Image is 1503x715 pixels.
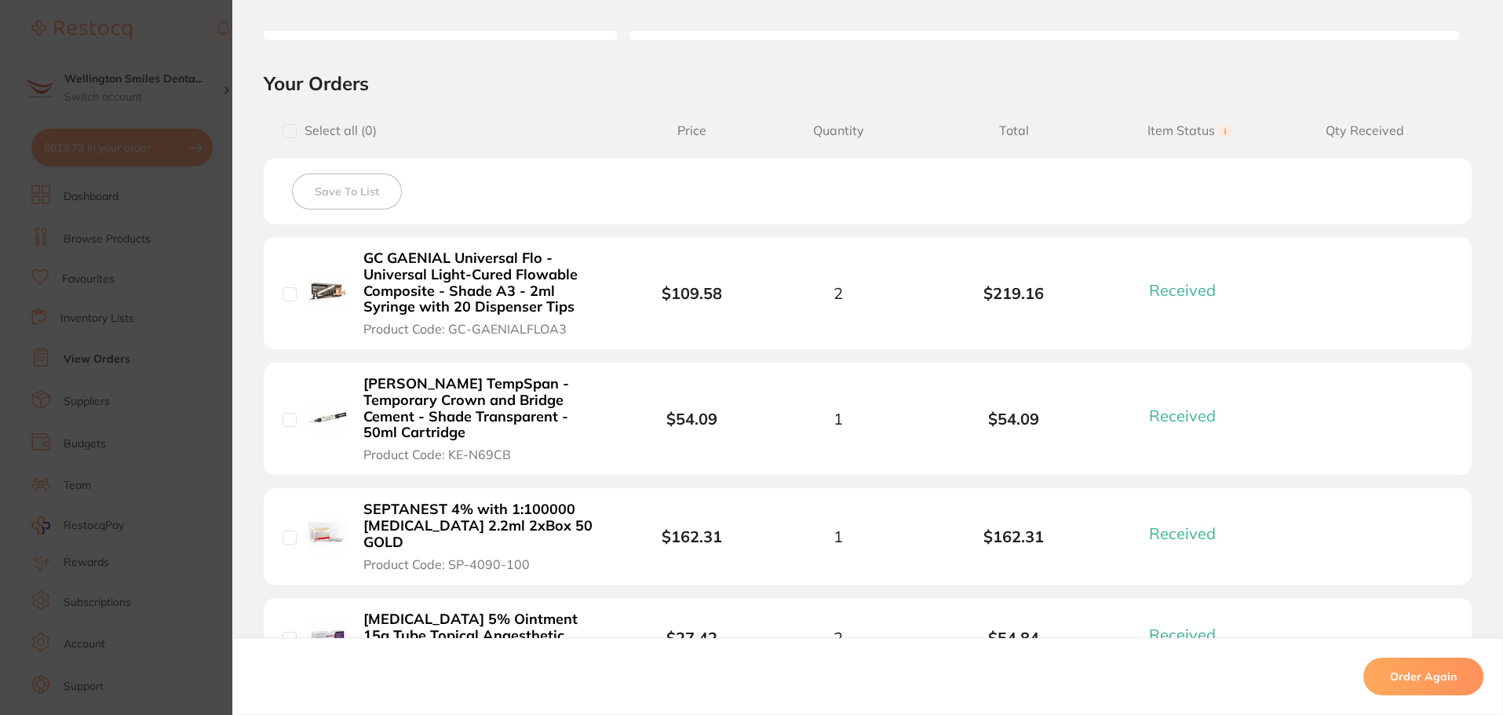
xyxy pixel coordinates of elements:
button: Save To List [292,173,402,210]
button: Received [1144,406,1235,425]
button: [PERSON_NAME] TempSpan - Temporary Crown and Bridge Cement - Shade Transparent - 50ml Cartridge P... [359,375,611,462]
span: Qty Received [1277,123,1453,138]
span: Product Code: GC-GAENIALFLOA3 [363,322,567,336]
b: GC GAENIAL Universal Flo - Universal Light-Cured Flowable Composite - Shade A3 - 2ml Syringe with... [363,250,606,316]
span: Item Status [1102,123,1278,138]
button: [MEDICAL_DATA] 5% Ointment 15g Tube Topical Anaesthetic Product Code: AA-607 [359,611,611,666]
b: $109.58 [662,283,722,303]
button: Received [1144,280,1235,300]
span: 1 [834,410,843,428]
b: $54.84 [926,629,1102,647]
b: $162.31 [662,527,722,546]
b: $162.31 [926,527,1102,545]
span: Select all ( 0 ) [297,123,377,138]
span: Product Code: SP-4090-100 [363,557,530,571]
b: $54.09 [926,410,1102,428]
button: SEPTANEST 4% with 1:100000 [MEDICAL_DATA] 2.2ml 2xBox 50 GOLD Product Code: SP-4090-100 [359,501,611,571]
img: SEPTANEST 4% with 1:100000 adrenalin 2.2ml 2xBox 50 GOLD [308,516,347,554]
img: XYLOCAINE 5% Ointment 15g Tube Topical Anaesthetic [308,617,347,655]
span: 1 [834,527,843,545]
button: GC GAENIAL Universal Flo - Universal Light-Cured Flowable Composite - Shade A3 - 2ml Syringe with... [359,250,611,337]
span: Price [633,123,750,138]
b: [PERSON_NAME] TempSpan - Temporary Crown and Bridge Cement - Shade Transparent - 50ml Cartridge [363,376,606,441]
b: SEPTANEST 4% with 1:100000 [MEDICAL_DATA] 2.2ml 2xBox 50 GOLD [363,502,606,550]
span: 2 [834,284,843,302]
span: Received [1149,406,1216,425]
button: Received [1144,625,1235,644]
span: Received [1149,280,1216,300]
b: [MEDICAL_DATA] 5% Ointment 15g Tube Topical Anaesthetic [363,611,606,644]
span: Received [1149,625,1216,644]
button: Order Again [1363,658,1483,695]
img: GC GAENIAL Universal Flo - Universal Light-Cured Flowable Composite - Shade A3 - 2ml Syringe with... [308,272,347,311]
span: Total [926,123,1102,138]
span: Quantity [750,123,926,138]
b: $27.42 [666,628,717,648]
h2: Your Orders [264,71,1472,95]
b: $219.16 [926,284,1102,302]
b: $54.09 [666,409,717,429]
span: Received [1149,523,1216,543]
img: Kerr TempSpan - Temporary Crown and Bridge Cement - Shade Transparent - 50ml Cartridge [308,399,347,437]
span: Product Code: KE-N69CB [363,447,511,461]
span: 2 [834,629,843,647]
button: Received [1144,523,1235,543]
